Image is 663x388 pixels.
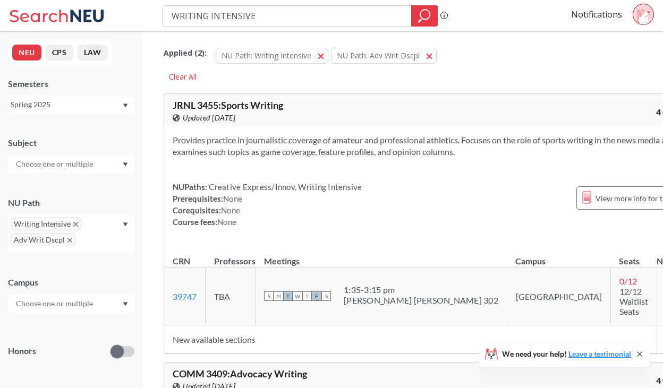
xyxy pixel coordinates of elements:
[173,291,197,301] a: 39747
[123,162,128,167] svg: Dropdown arrow
[507,245,610,268] th: Campus
[164,325,657,353] td: New available sections
[123,302,128,306] svg: Dropdown arrow
[171,7,404,25] input: Class, professor, course number, "phrase"
[8,137,134,149] div: Subject
[8,78,134,90] div: Semesters
[293,291,302,301] span: W
[302,291,312,301] span: T
[11,218,81,230] span: Writing IntensiveX to remove pill
[164,69,202,85] div: Clear All
[507,268,610,325] td: [GEOGRAPHIC_DATA]
[12,45,41,61] button: NEU
[206,245,256,268] th: Professors
[67,238,72,243] svg: X to remove pill
[46,45,73,61] button: CPS
[8,345,36,357] p: Honors
[8,197,134,209] div: NU Path
[337,50,420,61] span: NU Path: Adv Writ Dscpl
[568,349,631,358] a: Leave a testimonial
[11,158,100,170] input: Choose one or multiple
[344,295,498,306] div: [PERSON_NAME] [PERSON_NAME] 302
[217,217,236,227] span: None
[619,276,637,286] span: 0 / 12
[283,291,293,301] span: T
[418,8,431,23] svg: magnifying glass
[173,181,362,228] div: NUPaths: Prerequisites: Corequisites: Course fees:
[216,48,328,64] button: NU Path: Writing Intensive
[222,50,311,61] span: NU Path: Writing Intensive
[164,47,207,59] span: Applied ( 2 ):
[571,8,622,20] a: Notifications
[344,284,498,295] div: 1:35 - 3:15 pm
[331,48,437,64] button: NU Path: Adv Writ Dscpl
[619,286,648,316] span: 12/12 Waitlist Seats
[78,45,108,61] button: LAW
[8,155,134,173] div: Dropdown arrow
[173,255,190,267] div: CRN
[221,205,240,215] span: None
[411,5,438,27] div: magnifying glass
[11,234,75,246] span: Adv Writ DscplX to remove pill
[8,215,134,253] div: Writing IntensiveX to remove pillAdv Writ DscplX to remove pillDropdown arrow
[173,99,283,111] span: JRNL 3455 : Sports Writing
[73,222,78,227] svg: X to remove pill
[502,350,631,358] span: We need your help!
[223,194,242,203] span: None
[183,112,235,124] span: Updated [DATE]
[123,222,128,227] svg: Dropdown arrow
[256,245,507,268] th: Meetings
[8,96,134,113] div: Spring 2025Dropdown arrow
[206,268,256,325] td: TBA
[123,104,128,108] svg: Dropdown arrow
[8,277,134,288] div: Campus
[173,368,307,380] span: COMM 3409 : Advocacy Writing
[207,182,362,192] span: Creative Express/Innov, Writing Intensive
[610,245,657,268] th: Seats
[264,291,274,301] span: S
[11,297,100,310] input: Choose one or multiple
[8,295,134,313] div: Dropdown arrow
[274,291,283,301] span: M
[321,291,331,301] span: S
[11,99,122,110] div: Spring 2025
[312,291,321,301] span: F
